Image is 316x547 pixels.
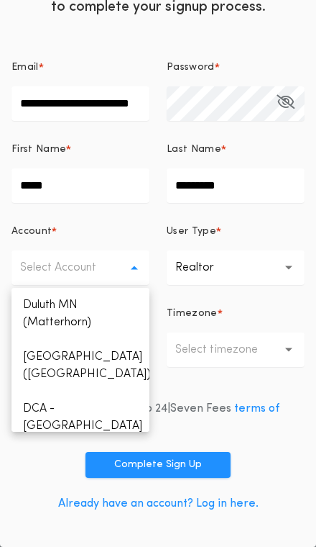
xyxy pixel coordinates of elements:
p: Duluth MN (Matterhorn) [11,288,149,340]
input: Email* [11,86,149,121]
p: Select timezone [175,341,281,358]
button: Complete Sign Up [85,452,231,478]
p: Email [11,60,39,75]
button: Select Account [11,250,149,285]
p: Select Account [20,259,119,276]
p: User Type [167,225,216,239]
p: DCA - [GEOGRAPHIC_DATA] [GEOGRAPHIC_DATA] [11,392,149,461]
p: Realtor [175,259,237,276]
button: Password* [276,86,294,121]
p: Timezone [167,307,218,321]
input: First Name* [11,168,149,203]
input: Last Name* [167,168,305,203]
p: Password [167,60,215,75]
a: privacy policy. [75,420,150,432]
button: Select timezone [167,333,305,367]
ul: Select Account [11,288,149,432]
p: [GEOGRAPHIC_DATA] ([GEOGRAPHIC_DATA]) [11,340,149,392]
p: Account [11,225,52,239]
input: Password* [167,86,305,121]
div: By signing up, you agree to 24|Seven Fees and [11,400,305,435]
button: Realtor [167,250,305,285]
a: terms of service [11,403,279,432]
p: First Name [11,143,66,157]
p: Last Name [167,143,221,157]
a: Already have an account? Log in here. [58,498,259,510]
